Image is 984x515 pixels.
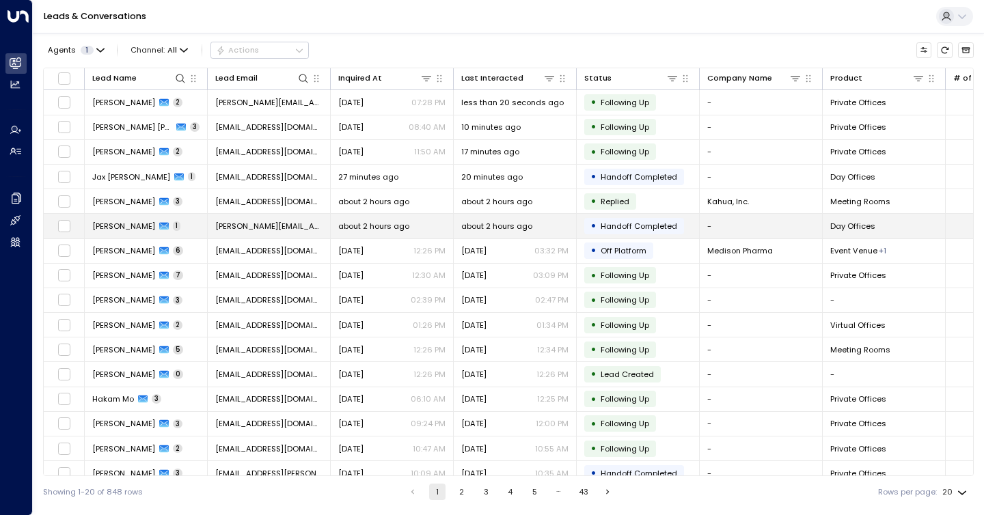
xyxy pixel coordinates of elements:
[173,246,183,255] span: 6
[700,214,823,238] td: -
[700,313,823,337] td: -
[173,221,180,231] span: 1
[461,171,523,182] span: 20 minutes ago
[215,245,323,256] span: natalip@medisonpharma.com
[461,72,556,85] div: Last Interacted
[126,42,193,57] button: Channel:All
[57,367,71,381] span: Toggle select row
[92,221,155,232] span: Vincent S
[533,270,569,281] p: 03:09 PM
[461,146,519,157] span: 17 minutes ago
[338,468,364,479] span: Yesterday
[210,42,309,58] button: Actions
[338,72,382,85] div: Inquired At
[338,443,364,454] span: Sep 24, 2025
[215,393,323,404] span: hakam@hakademy.ca
[601,196,629,207] span: Replied
[830,122,886,133] span: Private Offices
[830,320,886,331] span: Virtual Offices
[411,393,446,404] p: 06:10 AM
[707,245,773,256] span: Medison Pharma
[590,93,597,111] div: •
[57,195,71,208] span: Toggle select row
[215,270,323,281] span: shannaheadley@gmail.com
[92,171,170,182] span: Jax MacLean
[173,270,183,280] span: 7
[173,419,182,429] span: 3
[173,147,182,156] span: 2
[601,171,677,182] span: Handoff Completed
[215,146,323,157] span: assistant@brandbutter.me
[830,443,886,454] span: Private Offices
[411,418,446,429] p: 09:24 PM
[536,369,569,380] p: 12:26 PM
[590,365,597,383] div: •
[92,344,155,355] span: Akshata Joshi
[338,221,409,232] span: about 2 hours ago
[57,244,71,257] span: Toggle select row
[590,464,597,482] div: •
[413,344,446,355] p: 12:26 PM
[57,442,71,456] span: Toggle select row
[92,245,155,256] span: Natali Piñeros
[92,122,172,133] span: Clara Robin
[57,219,71,233] span: Toggle select row
[823,288,946,312] td: -
[461,418,487,429] span: Yesterday
[411,468,446,479] p: 10:09 AM
[454,484,470,500] button: Go to page 2
[916,42,932,58] button: Customize
[92,320,155,331] span: May Chu
[700,436,823,460] td: -
[535,468,569,479] p: 10:35 AM
[188,172,195,182] span: 1
[92,270,155,281] span: Shanna Headley
[601,418,649,429] span: Following Up
[601,146,649,157] span: Following Up
[461,196,532,207] span: about 2 hours ago
[411,294,446,305] p: 02:39 PM
[338,294,364,305] span: Sep 22, 2025
[92,294,155,305] span: Pushpesh Mohan
[338,122,364,133] span: Sep 23, 2025
[338,245,364,256] span: Sep 24, 2025
[215,443,323,454] span: quyduongrmt@gmail.com
[57,145,71,158] span: Toggle select row
[57,268,71,282] span: Toggle select row
[412,270,446,281] p: 12:30 AM
[590,340,597,359] div: •
[590,167,597,186] div: •
[413,443,446,454] p: 10:47 AM
[167,46,177,55] span: All
[707,72,802,85] div: Company Name
[700,90,823,114] td: -
[601,294,649,305] span: Following Up
[590,192,597,210] div: •
[338,171,398,182] span: 27 minutes ago
[830,97,886,108] span: Private Offices
[43,486,143,498] div: Showing 1-20 of 848 rows
[535,443,569,454] p: 10:55 AM
[601,393,649,404] span: Following Up
[601,344,649,355] span: Following Up
[707,196,749,207] span: Kahua, Inc.
[57,467,71,480] span: Toggle select row
[537,344,569,355] p: 12:34 PM
[879,245,886,256] div: Meeting Rooms
[590,291,597,309] div: •
[700,387,823,411] td: -
[534,245,569,256] p: 03:32 PM
[215,369,323,380] span: akshata6590@gmail.com
[584,72,612,85] div: Status
[173,370,183,379] span: 0
[215,171,323,182] span: jax@dashleads.co
[92,418,155,429] span: Olivia Meader
[958,42,974,58] button: Archived Leads
[601,369,654,380] span: Lead Created
[338,97,364,108] span: Sep 24, 2025
[57,318,71,332] span: Toggle select row
[92,468,155,479] span: Andy Romain
[215,97,323,108] span: shivam@cybrid.app
[215,418,323,429] span: omeader@housingrightscanada.com
[590,217,597,235] div: •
